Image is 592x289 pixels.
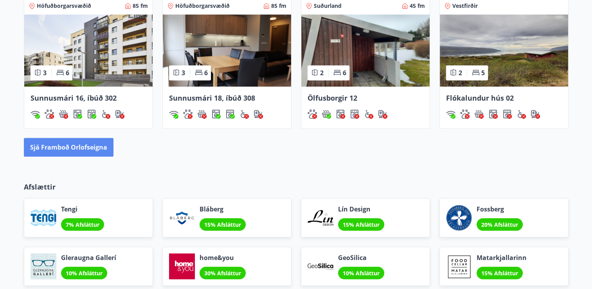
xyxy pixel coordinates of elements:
[308,109,317,119] img: pxcaIm5dSOV3FS4whs1soiYWTwFQvksT25a9J10C.svg
[66,69,69,77] span: 6
[211,109,221,119] div: Þvottavél
[73,109,82,119] div: Þvottavél
[516,109,526,119] div: Aðgengi fyrir hjólastól
[301,14,430,87] img: Paella dish
[59,109,68,119] img: h89QDIuHlAdpqTriuIvuEWkTH976fOgBEOOeu1mi.svg
[452,2,478,10] span: Vestfirðir
[460,109,470,119] div: Gæludýr
[481,269,518,277] span: 15% Afsláttur
[410,2,425,10] span: 45 fm
[481,69,485,77] span: 5
[31,109,40,119] div: Þráðlaust net
[343,269,380,277] span: 10% Afsláttur
[336,109,345,119] div: Þvottavél
[338,253,384,262] span: GeoSilica
[314,2,342,10] span: Suðurland
[446,109,455,119] img: HJRyFFsYp6qjeUYhR4dAD8CaCEsnIFYZ05miwXoh.svg
[37,2,91,10] span: Höfuðborgarsvæðið
[197,109,207,119] img: h89QDIuHlAdpqTriuIvuEWkTH976fOgBEOOeu1mi.svg
[322,109,331,119] img: h89QDIuHlAdpqTriuIvuEWkTH976fOgBEOOeu1mi.svg
[66,269,103,277] span: 10% Afsláttur
[24,182,569,192] p: Afslættir
[254,109,263,119] img: nH7E6Gw2rvWFb8XaSdRp44dhkQaj4PJkOoRYItBQ.svg
[440,14,568,87] img: Paella dish
[502,109,512,119] img: hddCLTAnxqFUMr1fxmbGG8zWilo2syolR0f9UjPn.svg
[101,109,110,119] div: Aðgengi fyrir hjólastól
[87,109,96,119] img: hddCLTAnxqFUMr1fxmbGG8zWilo2syolR0f9UjPn.svg
[45,109,54,119] img: pxcaIm5dSOV3FS4whs1soiYWTwFQvksT25a9J10C.svg
[61,253,116,262] span: Gleraugna Gallerí
[343,69,346,77] span: 6
[322,109,331,119] div: Heitur pottur
[364,109,373,119] img: 8IYIKVZQyRlUC6HQIIUSdjpPGRncJsz2RzLgWvp4.svg
[378,109,387,119] img: nH7E6Gw2rvWFb8XaSdRp44dhkQaj4PJkOoRYItBQ.svg
[115,109,124,119] div: Hleðslustöð fyrir rafbíla
[271,2,286,10] span: 85 fm
[343,221,380,228] span: 15% Afsláttur
[378,109,387,119] div: Hleðslustöð fyrir rafbíla
[61,205,104,213] span: Tengi
[239,109,249,119] div: Aðgengi fyrir hjólastól
[446,93,514,103] span: Flókalundur hús 02
[336,109,345,119] img: Dl16BY4EX9PAW649lg1C3oBuIaAsR6QVDQBO2cTm.svg
[502,109,512,119] div: Þurrkari
[488,109,498,119] img: Dl16BY4EX9PAW649lg1C3oBuIaAsR6QVDQBO2cTm.svg
[200,205,246,213] span: Bláberg
[169,109,178,119] div: Þráðlaust net
[24,138,113,157] button: Sjá framboð orlofseigna
[308,109,317,119] div: Gæludýr
[101,109,110,119] img: 8IYIKVZQyRlUC6HQIIUSdjpPGRncJsz2RzLgWvp4.svg
[459,69,462,77] span: 2
[175,2,230,10] span: Höfuðborgarsvæðið
[31,93,117,103] span: Sunnusmári 16, íbúð 302
[87,109,96,119] div: Þurrkari
[204,269,241,277] span: 30% Afsláttur
[239,109,249,119] img: 8IYIKVZQyRlUC6HQIIUSdjpPGRncJsz2RzLgWvp4.svg
[531,109,540,119] div: Hleðslustöð fyrir rafbíla
[197,109,207,119] div: Heitur pottur
[474,109,484,119] div: Heitur pottur
[169,109,178,119] img: HJRyFFsYp6qjeUYhR4dAD8CaCEsnIFYZ05miwXoh.svg
[350,109,359,119] img: hddCLTAnxqFUMr1fxmbGG8zWilo2syolR0f9UjPn.svg
[350,109,359,119] div: Þurrkari
[31,109,40,119] img: HJRyFFsYp6qjeUYhR4dAD8CaCEsnIFYZ05miwXoh.svg
[516,109,526,119] img: 8IYIKVZQyRlUC6HQIIUSdjpPGRncJsz2RzLgWvp4.svg
[460,109,470,119] img: pxcaIm5dSOV3FS4whs1soiYWTwFQvksT25a9J10C.svg
[204,221,241,228] span: 15% Afsláttur
[73,109,82,119] img: Dl16BY4EX9PAW649lg1C3oBuIaAsR6QVDQBO2cTm.svg
[115,109,124,119] img: nH7E6Gw2rvWFb8XaSdRp44dhkQaj4PJkOoRYItBQ.svg
[43,69,47,77] span: 3
[474,109,484,119] img: h89QDIuHlAdpqTriuIvuEWkTH976fOgBEOOeu1mi.svg
[254,109,263,119] div: Hleðslustöð fyrir rafbíla
[24,14,153,87] img: Paella dish
[446,109,455,119] div: Þráðlaust net
[163,14,291,87] img: Paella dish
[182,69,185,77] span: 3
[133,2,148,10] span: 85 fm
[200,253,246,262] span: home&you
[308,93,357,103] span: Ölfusborgir 12
[225,109,235,119] div: Þurrkari
[477,253,527,262] span: Matarkjallarinn
[531,109,540,119] img: nH7E6Gw2rvWFb8XaSdRp44dhkQaj4PJkOoRYItBQ.svg
[481,221,518,228] span: 20% Afsláttur
[477,205,523,213] span: Fossberg
[488,109,498,119] div: Þvottavél
[59,109,68,119] div: Heitur pottur
[211,109,221,119] img: Dl16BY4EX9PAW649lg1C3oBuIaAsR6QVDQBO2cTm.svg
[66,221,99,228] span: 7% Afsláttur
[183,109,193,119] img: pxcaIm5dSOV3FS4whs1soiYWTwFQvksT25a9J10C.svg
[364,109,373,119] div: Aðgengi fyrir hjólastól
[183,109,193,119] div: Gæludýr
[320,69,324,77] span: 2
[45,109,54,119] div: Gæludýr
[204,69,208,77] span: 6
[225,109,235,119] img: hddCLTAnxqFUMr1fxmbGG8zWilo2syolR0f9UjPn.svg
[169,93,255,103] span: Sunnusmári 18, íbúð 308
[338,205,384,213] span: Lín Design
